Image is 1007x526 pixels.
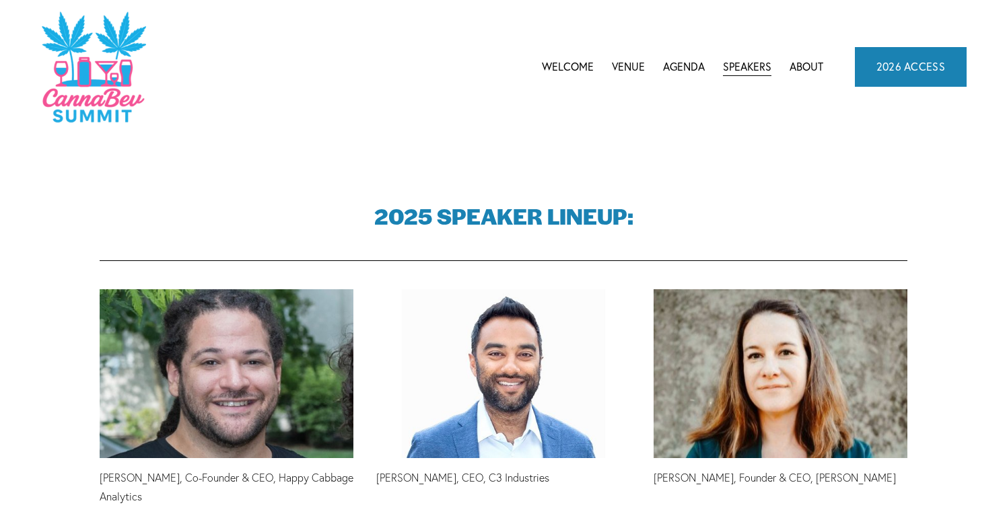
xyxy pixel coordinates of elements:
strong: 2025 SPEAKER LINEUP: [374,200,633,231]
p: [PERSON_NAME], CEO, C3 Industries [376,469,630,487]
a: About [790,57,823,77]
p: [PERSON_NAME], Founder & CEO, [PERSON_NAME] [654,469,907,487]
img: CannaDataCon [40,10,146,124]
a: 2026 ACCESS [855,47,967,86]
p: [PERSON_NAME], Co-Founder & CEO, Happy Cabbage Analytics [100,469,353,505]
a: Venue [612,57,645,77]
a: Welcome [542,57,594,77]
span: Agenda [663,58,705,76]
a: Speakers [723,57,771,77]
a: folder dropdown [663,57,705,77]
